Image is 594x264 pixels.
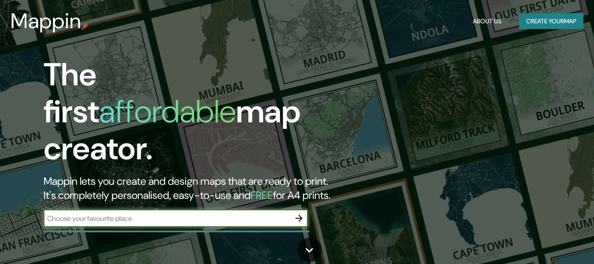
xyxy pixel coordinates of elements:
h1: affordable [99,91,236,132]
h3: Mappin [11,9,81,33]
input: Choose your favourite place [44,213,290,224]
button: About Us [469,13,505,29]
img: mappin-pin [81,23,89,30]
h1: The first map creator. [44,56,341,174]
h5: FREE [251,188,273,202]
h2: Mappin lets you create and design maps that are ready to print. It's completely personalised, eas... [44,174,341,202]
button: Create yourmap [519,13,583,29]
